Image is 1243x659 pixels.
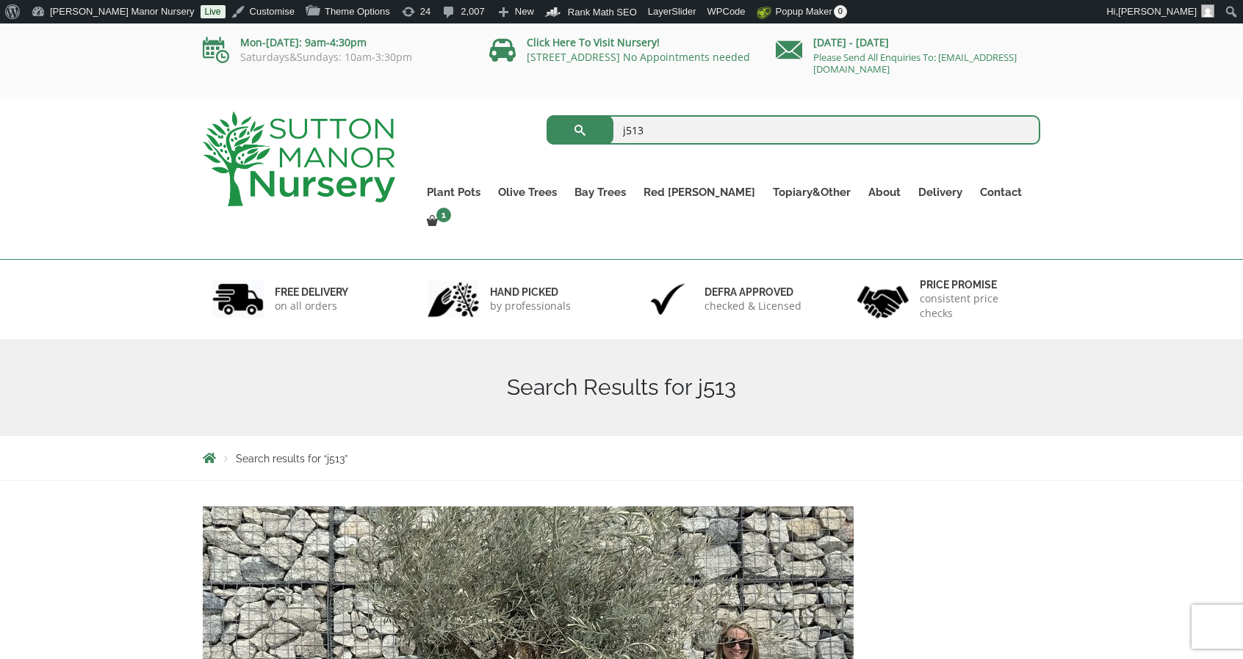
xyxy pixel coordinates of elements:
[705,285,801,299] h6: Defra approved
[275,299,348,313] p: on all orders
[764,182,860,203] a: Topiary&Other
[203,34,467,51] p: Mon-[DATE]: 9am-4:30pm
[489,182,566,203] a: Olive Trees
[920,278,1031,291] h6: Price promise
[418,182,489,203] a: Plant Pots
[418,211,455,232] a: 1
[834,5,847,18] span: 0
[1118,6,1197,17] span: [PERSON_NAME]
[527,50,750,64] a: [STREET_ADDRESS] No Appointments needed
[813,51,1017,76] a: Please Send All Enquiries To: [EMAIL_ADDRESS][DOMAIN_NAME]
[642,280,693,318] img: 3.jpg
[635,182,764,203] a: Red [PERSON_NAME]
[203,452,1040,464] nav: Breadcrumbs
[201,5,226,18] a: Live
[203,374,1040,401] h1: Search Results for j513
[527,35,660,49] a: Click Here To Visit Nursery!
[568,7,637,18] span: Rank Math SEO
[920,291,1031,321] p: consistent price checks
[275,285,348,299] h6: FREE DELIVERY
[860,182,909,203] a: About
[203,112,395,206] img: logo
[909,182,971,203] a: Delivery
[436,208,451,222] span: 1
[236,453,347,465] span: Search results for “j513”
[776,34,1040,51] p: [DATE] - [DATE]
[971,182,1031,203] a: Contact
[490,299,571,313] p: by professionals
[203,51,467,63] p: Saturdays&Sundays: 10am-3:30pm
[705,299,801,313] p: checked & Licensed
[428,280,479,318] img: 2.jpg
[857,277,909,321] img: 4.jpg
[490,285,571,299] h6: hand picked
[212,280,264,318] img: 1.jpg
[566,182,635,203] a: Bay Trees
[547,115,1041,145] input: Search...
